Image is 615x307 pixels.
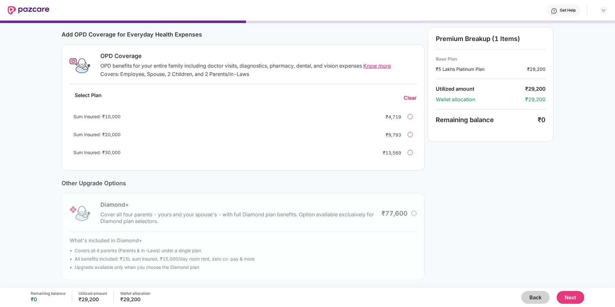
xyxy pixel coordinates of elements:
img: New Pazcare Logo [8,6,49,14]
span: Sum Insured: ₹20,000 [73,132,121,137]
div: ₹29,200 [120,296,150,303]
div: Remaining balance [436,116,538,124]
div: ₹29,200 [525,86,545,92]
img: OPD Coverage [70,55,90,76]
span: Sum Insured: ₹10,000 [73,114,121,119]
div: ₹4,719 [375,113,401,120]
div: Add OPD Coverage for Everyday Health Expenses [62,31,425,38]
div: ₹0 [538,116,545,124]
div: Base Plan [436,56,545,62]
div: Other Upgrade Options [62,180,425,187]
div: OPD benefits for your entire family including doctor visits, diagnostics, pharmacy, dental, and v... [100,62,417,69]
div: Wallet allocation [120,291,150,296]
img: svg+xml;base64,PHN2ZyBpZD0iSGVscC0zMngzMiIgeG1sbnM9Imh0dHA6Ly93d3cudzMub3JnLzIwMDAvc3ZnIiB3aWR0aD... [551,8,557,14]
div: ₹9,793 [375,131,401,138]
div: Remaining balance [31,291,65,296]
div: Get Help [560,8,576,13]
div: Select Plan [70,92,107,104]
button: Back [521,291,550,304]
div: ₹29,200 [525,96,545,103]
div: Utilized amount [79,291,107,296]
span: Sum Insured: ₹30,000 [73,150,121,155]
span: Know more [363,62,391,69]
div: Clear [404,95,417,101]
div: Covers: Employee, Spouse, 2 Children, and 2 Parents/in-Laws [100,71,417,78]
div: ₹5 Lakhs Platinum Plan [436,66,527,72]
img: svg+xml;base64,PHN2ZyBpZD0iRHJvcGRvd24tMzJ4MzIiIHhtbG5zPSJodHRwOi8vd3d3LnczLm9yZy8yMDAwL3N2ZyIgd2... [601,8,606,13]
button: Next [557,291,584,304]
div: ₹0 [31,296,65,303]
div: Premium Breakup (1 Items) [436,35,545,43]
div: ₹13,569 [375,149,401,156]
div: OPD Coverage [100,52,417,60]
div: ₹29,200 [79,296,107,303]
div: Utilized amount [436,86,525,92]
div: ₹29,200 [527,66,545,72]
div: Wallet allocation [436,96,525,103]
